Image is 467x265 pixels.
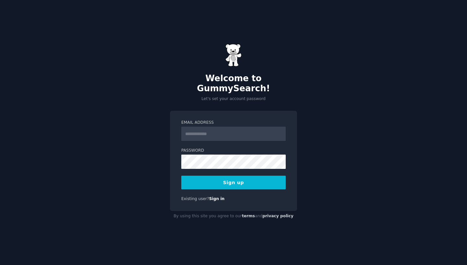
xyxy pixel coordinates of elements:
img: Gummy Bear [225,44,242,67]
button: Sign up [181,176,286,189]
h2: Welcome to GummySearch! [170,73,297,94]
span: Existing user? [181,196,209,201]
a: terms [242,214,255,218]
label: Password [181,148,286,154]
label: Email Address [181,120,286,126]
a: privacy policy [262,214,293,218]
p: Let's set your account password [170,96,297,102]
div: By using this site you agree to our and [170,211,297,221]
a: Sign in [209,196,225,201]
